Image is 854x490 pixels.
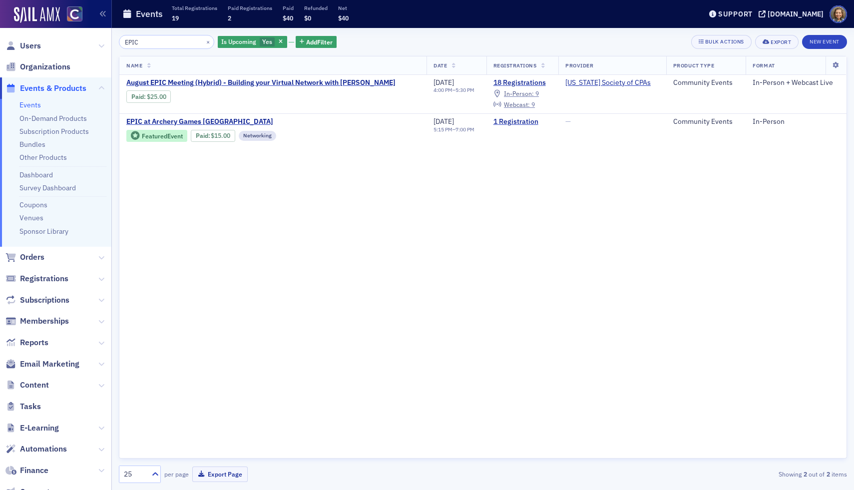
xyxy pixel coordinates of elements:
[306,37,333,46] span: Add Filter
[19,170,53,179] a: Dashboard
[802,35,847,49] button: New Event
[5,316,69,327] a: Memberships
[531,100,535,108] span: 9
[262,37,272,45] span: Yes
[433,87,474,93] div: –
[611,470,847,479] div: Showing out of items
[196,132,211,139] span: :
[830,5,847,23] span: Profile
[493,117,551,126] a: 1 Registration
[147,93,166,100] span: $25.00
[126,78,396,87] span: August EPIC Meeting (Hybrid) - Building your Virtual Network with Melissa Armstrong
[802,36,847,45] a: New Event
[5,252,44,263] a: Orders
[5,337,48,348] a: Reports
[20,337,48,348] span: Reports
[20,359,79,370] span: Email Marketing
[433,78,454,87] span: [DATE]
[283,14,293,22] span: $40
[196,132,208,139] a: Paid
[136,8,163,20] h1: Events
[825,470,832,479] strong: 2
[218,36,287,48] div: Yes
[228,4,272,11] p: Paid Registrations
[455,86,474,93] time: 5:30 PM
[19,100,41,109] a: Events
[296,36,337,48] button: AddFilter
[164,470,189,479] label: per page
[565,78,651,87] a: [US_STATE] Society of CPAs
[5,295,69,306] a: Subscriptions
[493,78,551,87] a: 18 Registrations
[691,35,752,49] button: Bulk Actions
[673,62,714,69] span: Product Type
[131,93,147,100] span: :
[119,35,214,49] input: Search…
[126,62,142,69] span: Name
[172,14,179,22] span: 19
[283,4,294,11] p: Paid
[5,444,67,455] a: Automations
[433,126,474,133] div: –
[20,273,68,284] span: Registrations
[771,39,791,45] div: Export
[20,252,44,263] span: Orders
[753,62,775,69] span: Format
[14,7,60,23] img: SailAMX
[60,6,82,23] a: View Homepage
[126,90,171,102] div: Paid: 22 - $2500
[304,14,311,22] span: $0
[304,4,328,11] p: Refunded
[239,131,276,141] div: Networking
[191,130,235,142] div: Paid: 1 - $1500
[221,37,256,45] span: Is Upcoming
[5,423,59,434] a: E-Learning
[19,153,67,162] a: Other Products
[705,39,744,44] div: Bulk Actions
[124,469,146,480] div: 25
[19,140,45,149] a: Bundles
[493,101,535,109] a: Webcast: 9
[753,117,840,126] div: In-Person
[19,213,43,222] a: Venues
[5,465,48,476] a: Finance
[211,132,230,139] span: $15.00
[455,126,474,133] time: 7:00 PM
[802,470,809,479] strong: 2
[5,380,49,391] a: Content
[504,89,534,97] span: In-Person :
[718,9,753,18] div: Support
[338,4,349,11] p: Net
[20,465,48,476] span: Finance
[20,83,86,94] span: Events & Products
[20,380,49,391] span: Content
[565,78,651,87] span: Colorado Society of CPAs
[142,133,183,139] div: Featured Event
[433,62,447,69] span: Date
[493,90,539,98] a: In-Person: 9
[126,117,361,126] a: EPIC at Archery Games [GEOGRAPHIC_DATA]
[67,6,82,22] img: SailAMX
[5,40,41,51] a: Users
[20,295,69,306] span: Subscriptions
[673,117,739,126] div: Community Events
[20,40,41,51] span: Users
[131,93,144,100] a: Paid
[433,86,452,93] time: 4:00 PM
[172,4,217,11] p: Total Registrations
[5,83,86,94] a: Events & Products
[228,14,231,22] span: 2
[5,61,70,72] a: Organizations
[338,14,349,22] span: $40
[192,467,248,482] button: Export Page
[433,126,452,133] time: 5:15 PM
[493,62,537,69] span: Registrations
[19,227,68,236] a: Sponsor Library
[565,62,593,69] span: Provider
[20,316,69,327] span: Memberships
[20,423,59,434] span: E-Learning
[20,61,70,72] span: Organizations
[673,78,739,87] div: Community Events
[126,117,294,126] span: EPIC at Archery Games Denver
